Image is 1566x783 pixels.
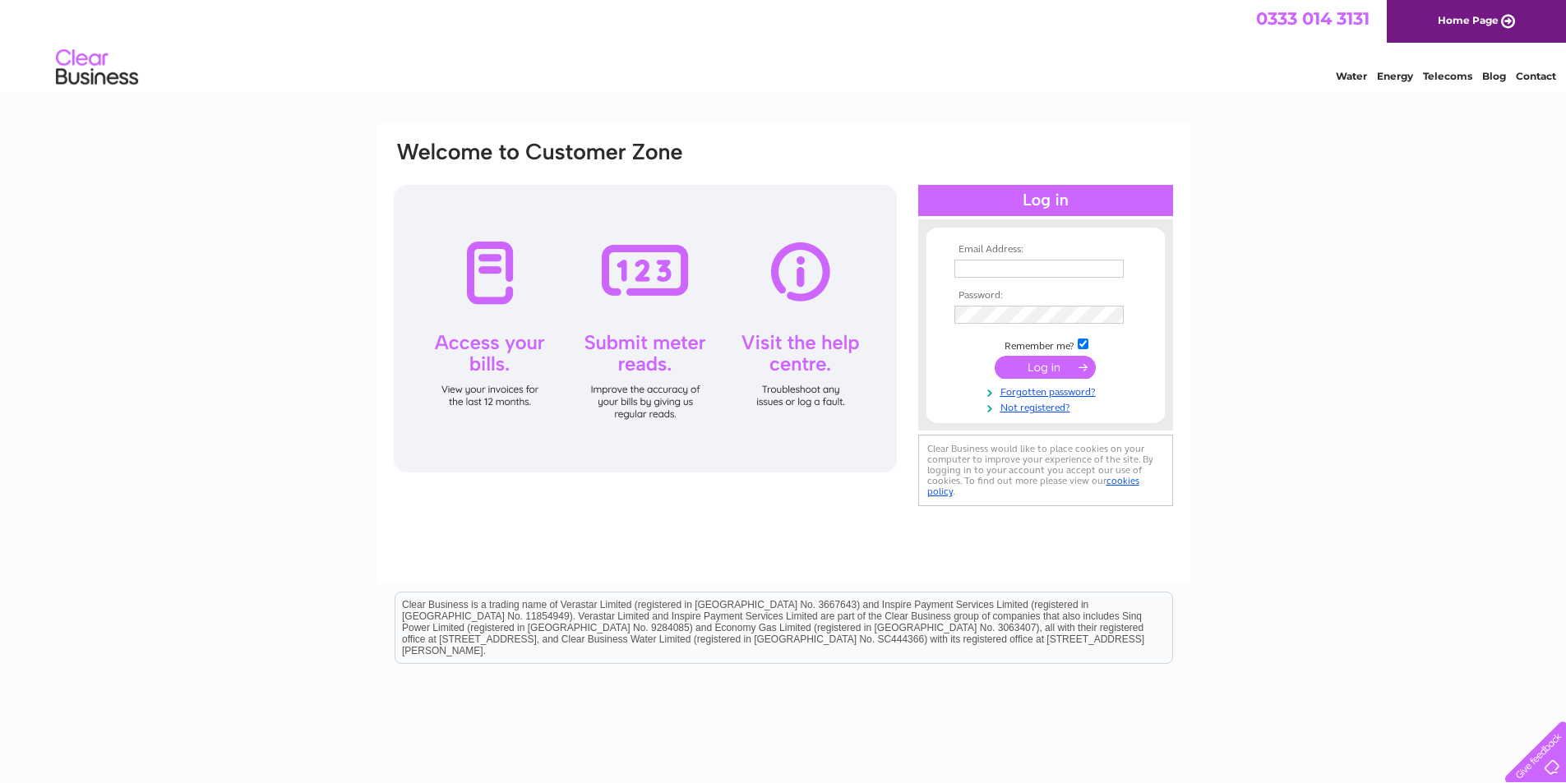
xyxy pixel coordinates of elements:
[1377,70,1413,82] a: Energy
[1336,70,1367,82] a: Water
[954,398,1141,414] a: Not registered?
[918,435,1173,506] div: Clear Business would like to place cookies on your computer to improve your experience of the sit...
[1423,70,1472,82] a: Telecoms
[927,475,1139,497] a: cookies policy
[1482,70,1506,82] a: Blog
[395,9,1172,80] div: Clear Business is a trading name of Verastar Limited (registered in [GEOGRAPHIC_DATA] No. 3667643...
[995,356,1096,379] input: Submit
[1516,70,1556,82] a: Contact
[950,290,1141,302] th: Password:
[950,244,1141,256] th: Email Address:
[1256,8,1370,29] a: 0333 014 3131
[55,43,139,93] img: logo.png
[950,336,1141,352] td: Remember me?
[954,383,1141,398] a: Forgotten password?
